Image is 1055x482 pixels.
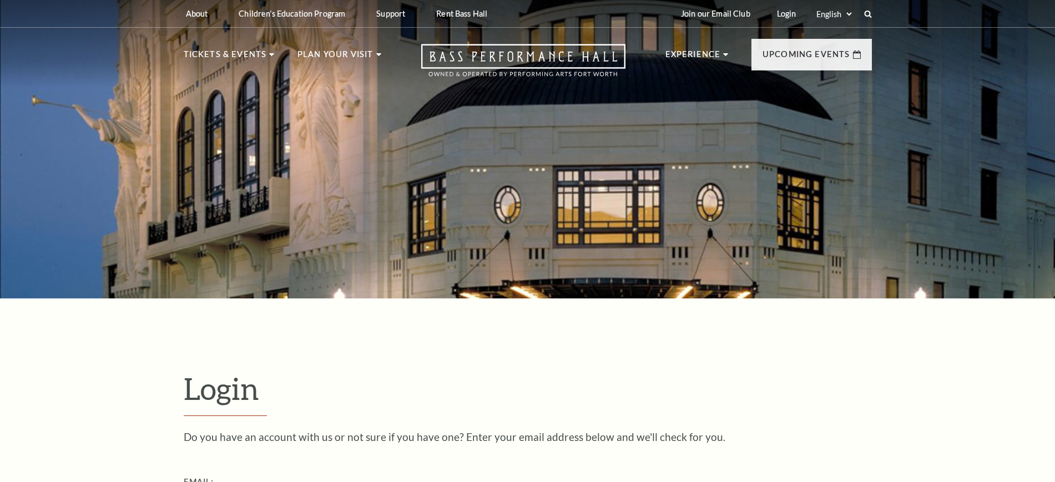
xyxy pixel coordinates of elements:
[297,48,373,68] p: Plan Your Visit
[814,9,854,19] select: Select:
[186,9,208,18] p: About
[239,9,345,18] p: Children's Education Program
[184,432,872,442] p: Do you have an account with us or not sure if you have one? Enter your email address below and we...
[184,371,259,406] span: Login
[665,48,721,68] p: Experience
[436,9,487,18] p: Rent Bass Hall
[376,9,405,18] p: Support
[763,48,850,68] p: Upcoming Events
[184,48,267,68] p: Tickets & Events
